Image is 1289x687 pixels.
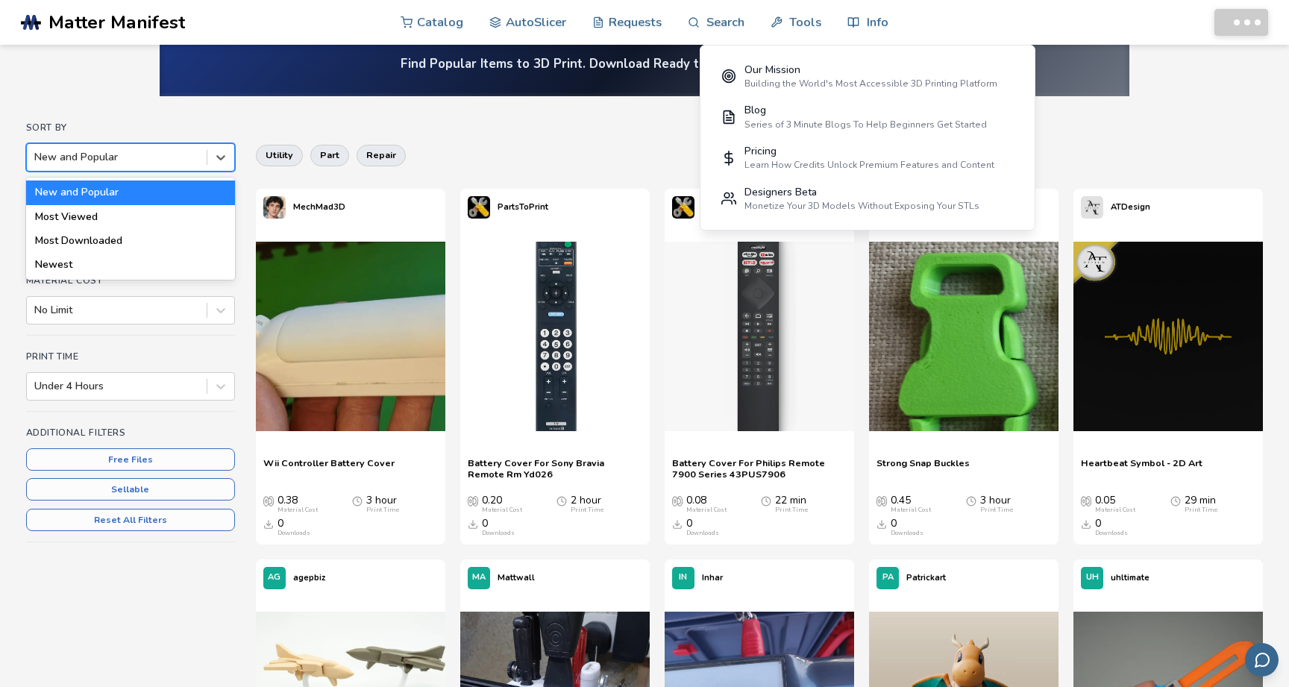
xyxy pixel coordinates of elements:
span: Average Print Time [352,495,363,506]
img: MechMad3D's profile [263,196,286,219]
div: Downloads [482,530,515,537]
span: Average Cost [468,495,478,506]
div: Print Time [571,506,603,514]
span: Matter Manifest [48,12,185,33]
div: Downloads [891,530,923,537]
div: Material Cost [1095,506,1135,514]
div: Series of 3 Minute Blogs To Help Beginners Get Started [744,119,987,130]
span: Average Print Time [761,495,771,506]
div: 0.45 [891,495,931,514]
span: Average Cost [672,495,683,506]
img: PartsToPrint's profile [468,196,490,219]
div: Print Time [366,506,399,514]
div: Our Mission [744,64,997,76]
p: Mattwall [498,570,535,586]
div: Pricing [744,145,994,157]
div: Monetize Your 3D Models Without Exposing Your STLs [744,201,979,211]
a: ATDesign's profileATDesign [1073,189,1158,226]
div: Downloads [1095,530,1128,537]
button: Free Files [26,448,235,471]
a: BlogSeries of 3 Minute Blogs To Help Beginners Get Started [711,97,1024,138]
div: Print Time [1185,506,1217,514]
p: agepbiz [293,570,325,586]
p: MechMad3D [293,199,345,215]
span: Average Print Time [556,495,567,506]
h4: Material Cost [26,275,235,286]
span: Downloads [876,518,887,530]
a: MechMad3D's profileMechMad3D [256,189,353,226]
span: Downloads [672,518,683,530]
span: Average Print Time [966,495,976,506]
div: Print Time [775,506,808,514]
div: 0.38 [277,495,318,514]
a: Heartbeat Symbol - 2D Art [1081,457,1202,480]
p: uhltimate [1111,570,1150,586]
h4: Find Popular Items to 3D Print. Download Ready to Print Files. [401,55,888,72]
span: AG [268,573,280,583]
p: Patrickart [906,570,946,586]
button: part [310,145,349,166]
span: Average Cost [876,495,887,506]
div: 22 min [775,495,808,514]
input: No Limit [34,304,37,316]
div: Material Cost [686,506,727,514]
h4: Print Time [26,351,235,362]
h4: Additional Filters [26,427,235,438]
a: Wii Controller Battery Cover [263,457,395,480]
a: Our MissionBuilding the World's Most Accessible 3D Printing Platform [711,56,1024,97]
span: Downloads [468,518,478,530]
span: Average Print Time [1170,495,1181,506]
p: PartsToPrint [498,199,548,215]
div: Designers Beta [744,186,979,198]
h4: Sort By [26,122,235,133]
div: Material Cost [277,506,318,514]
button: Send feedback via email [1245,643,1279,677]
img: PartsToPrint's profile [672,196,694,219]
a: PartsToPrint's profilePartsToPrint [460,189,556,226]
div: 2 hour [571,495,603,514]
span: Downloads [263,518,274,530]
img: ATDesign's profile [1081,196,1103,219]
a: Battery Cover For Philips Remote 7900 Series 43PUS7906 [672,457,847,480]
div: Material Cost [482,506,522,514]
div: 0.20 [482,495,522,514]
div: 0.08 [686,495,727,514]
div: 0 [1095,518,1128,537]
button: Reset All Filters [26,509,235,531]
div: 0 [482,518,515,537]
div: Most Downloaded [26,229,235,253]
div: Print Time [980,506,1013,514]
div: 0 [277,518,310,537]
span: UH [1086,573,1099,583]
span: Average Cost [263,495,274,506]
span: PA [882,573,894,583]
div: Learn How Credits Unlock Premium Features and Content [744,160,994,170]
button: utility [256,145,303,166]
span: IN [679,573,687,583]
div: Downloads [686,530,719,537]
button: Sellable [26,478,235,501]
div: New and Popular [26,181,235,204]
span: MA [472,573,486,583]
input: New and PopularNew and PopularMost ViewedMost DownloadedNewest [34,151,37,163]
button: repair [357,145,406,166]
div: 0 [891,518,923,537]
div: 0.05 [1095,495,1135,514]
div: Building the World's Most Accessible 3D Printing Platform [744,78,997,89]
div: 3 hour [366,495,399,514]
div: Downloads [277,530,310,537]
div: 29 min [1185,495,1217,514]
div: Material Cost [891,506,931,514]
p: ATDesign [1111,199,1150,215]
span: Battery Cover For Sony Bravia Remote Rm Yd026 [468,457,642,480]
a: Strong Snap Buckles [876,457,970,480]
a: Designers BetaMonetize Your 3D Models Without Exposing Your STLs [711,178,1024,219]
a: PricingLearn How Credits Unlock Premium Features and Content [711,137,1024,178]
div: 3 hour [980,495,1013,514]
div: Blog [744,104,987,116]
div: Most Viewed [26,205,235,229]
